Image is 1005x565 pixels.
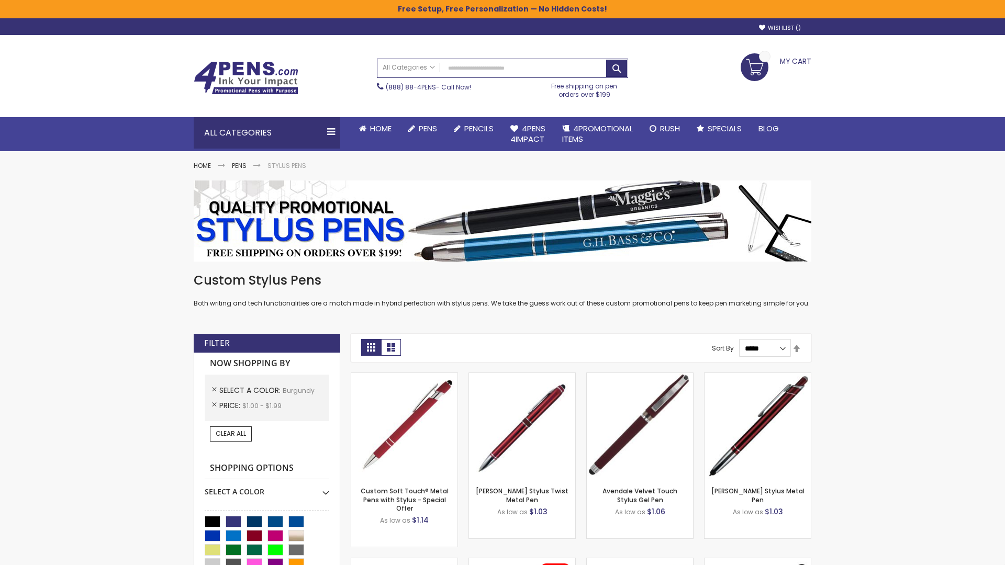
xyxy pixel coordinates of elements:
img: 4Pens Custom Pens and Promotional Products [194,61,298,95]
a: Blog [750,117,787,140]
a: [PERSON_NAME] Stylus Twist Metal Pen [476,487,568,504]
a: Pens [400,117,445,140]
span: As low as [497,507,528,516]
span: 4PROMOTIONAL ITEMS [562,123,633,144]
a: Pencils [445,117,502,140]
img: Avendale Velvet Touch Stylus Gel Pen-Burgundy [587,373,693,479]
span: - Call Now! [386,83,471,92]
span: Pens [419,123,437,134]
a: Pens [232,161,247,170]
a: 4Pens4impact [502,117,554,151]
span: $1.14 [412,515,429,525]
a: All Categories [377,59,440,76]
a: Wishlist [759,24,801,32]
img: Olson Stylus Metal Pen-Burgundy [705,373,811,479]
a: Home [194,161,211,170]
span: 4Pens 4impact [510,123,545,144]
img: Stylus Pens [194,180,811,262]
span: Home [370,123,392,134]
span: Pencils [464,123,494,134]
a: Olson Stylus Metal Pen-Burgundy [705,372,811,381]
img: Colter Stylus Twist Metal Pen-Burgundy [469,373,575,479]
strong: Now Shopping by [205,353,329,375]
span: Select A Color [219,385,283,395]
strong: Shopping Options [205,457,329,480]
label: Sort By [712,344,734,353]
a: Custom Soft Touch® Metal Pens with Stylus - Special Offer [361,487,449,512]
div: All Categories [194,117,340,149]
span: $1.03 [765,506,783,517]
span: Price [219,400,242,411]
h1: Custom Stylus Pens [194,272,811,289]
span: As low as [615,507,645,516]
img: Custom Soft Touch® Metal Pens with Stylus-Burgundy [351,373,457,479]
a: [PERSON_NAME] Stylus Metal Pen [711,487,805,504]
a: Rush [641,117,688,140]
a: 4PROMOTIONALITEMS [554,117,641,151]
a: Specials [688,117,750,140]
span: As low as [380,516,410,525]
span: Specials [708,123,742,134]
div: Select A Color [205,479,329,497]
strong: Filter [204,337,230,349]
span: $1.00 - $1.99 [242,401,282,410]
span: Clear All [216,429,246,438]
strong: Grid [361,339,381,356]
div: Both writing and tech functionalities are a match made in hybrid perfection with stylus pens. We ... [194,272,811,308]
span: Blog [758,123,779,134]
a: Clear All [210,426,252,441]
span: $1.03 [529,506,548,517]
a: Colter Stylus Twist Metal Pen-Burgundy [469,372,575,381]
span: All Categories [383,63,435,72]
span: Rush [660,123,680,134]
span: $1.06 [647,506,665,517]
a: (888) 88-4PENS [386,83,436,92]
span: As low as [733,507,763,516]
a: Avendale Velvet Touch Stylus Gel Pen-Burgundy [587,372,693,381]
a: Avendale Velvet Touch Stylus Gel Pen [602,487,677,504]
strong: Stylus Pens [267,161,306,170]
span: Burgundy [283,386,315,395]
a: Custom Soft Touch® Metal Pens with Stylus-Burgundy [351,372,457,381]
a: Home [351,117,400,140]
div: Free shipping on pen orders over $199 [541,78,629,99]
